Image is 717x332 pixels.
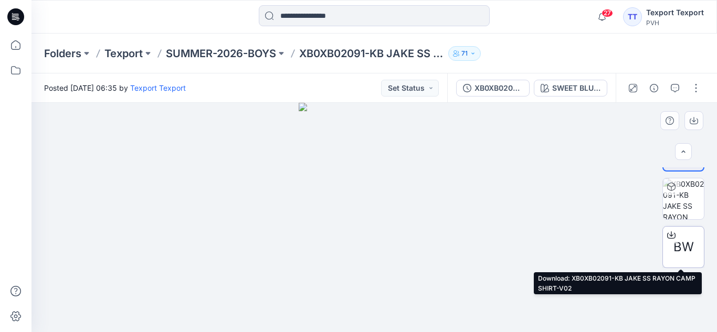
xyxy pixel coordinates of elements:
[461,48,468,59] p: 71
[646,19,704,27] div: PVH
[623,7,642,26] div: TT
[44,82,186,93] span: Posted [DATE] 06:35 by
[44,46,81,61] a: Folders
[646,6,704,19] div: Texport Texport
[299,46,444,61] p: XB0XB02091-KB JAKE SS RAYON CAMP SHIRT-V02
[166,46,276,61] a: SUMMER-2026-BOYS
[646,80,662,97] button: Details
[104,46,143,61] a: Texport
[534,80,607,97] button: SWEET BLUE - C3Q
[552,82,600,94] div: SWEET BLUE - C3Q
[130,83,186,92] a: Texport Texport
[475,82,523,94] div: XB0XB02091-KB JAKE SS RAYON CAMP SHIRT-V02
[299,103,450,332] img: eyJhbGciOiJIUzI1NiIsImtpZCI6IjAiLCJzbHQiOiJzZXMiLCJ0eXAiOiJKV1QifQ.eyJkYXRhIjp7InR5cGUiOiJzdG9yYW...
[456,80,530,97] button: XB0XB02091-KB JAKE SS RAYON CAMP SHIRT-V02
[663,178,704,219] img: XB0XB02091-KB JAKE SS RAYON CAMP SHIRT-V02 SWEET BLUE - C3Q
[602,9,613,17] span: 27
[448,46,481,61] button: 71
[673,238,694,256] span: BW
